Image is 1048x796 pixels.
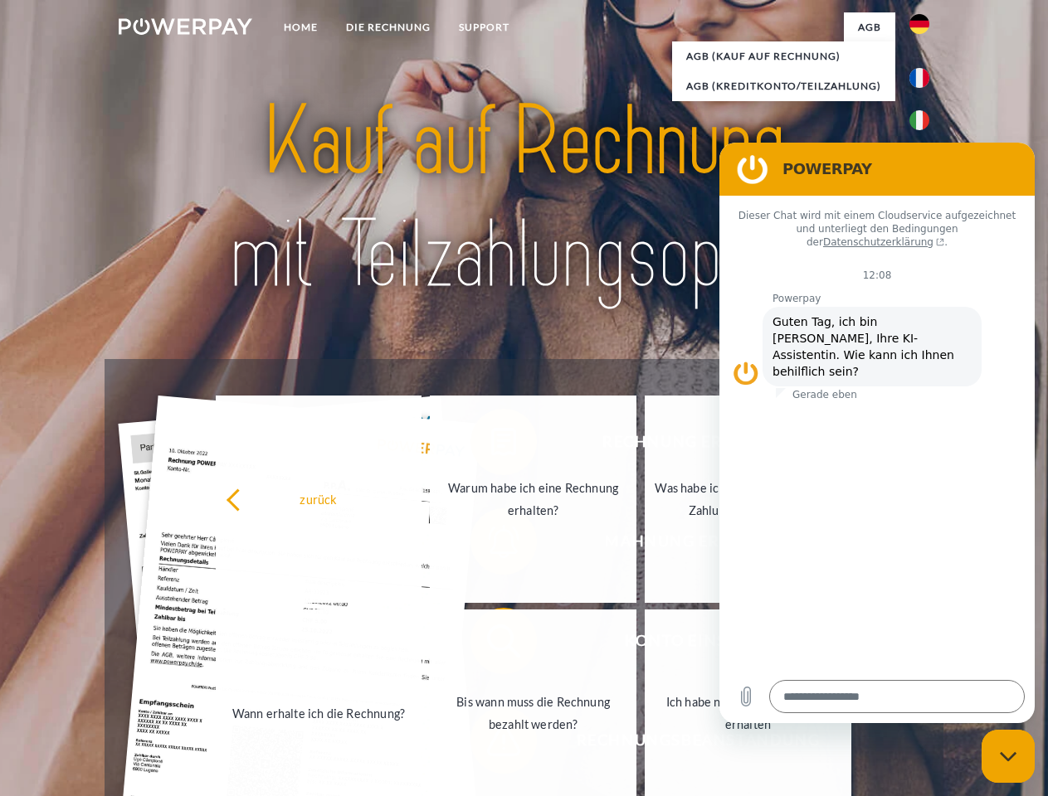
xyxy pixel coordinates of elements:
[332,12,445,42] a: DIE RECHNUNG
[672,71,895,101] a: AGB (Kreditkonto/Teilzahlung)
[158,80,890,318] img: title-powerpay_de.svg
[655,477,841,522] div: Was habe ich noch offen, ist meine Zahlung eingegangen?
[270,12,332,42] a: Home
[909,110,929,130] img: it
[672,41,895,71] a: AGB (Kauf auf Rechnung)
[909,68,929,88] img: fr
[844,12,895,42] a: agb
[445,12,524,42] a: SUPPORT
[655,691,841,735] div: Ich habe nur eine Teillieferung erhalten
[440,477,626,522] div: Warum habe ich eine Rechnung erhalten?
[645,396,851,603] a: Was habe ich noch offen, ist meine Zahlung eingegangen?
[909,14,929,34] img: de
[982,730,1035,783] iframe: Schaltfläche zum Öffnen des Messaging-Fensters; Konversation läuft
[226,701,412,724] div: Wann erhalte ich die Rechnung?
[440,691,626,735] div: Bis wann muss die Rechnung bezahlt werden?
[119,18,252,35] img: logo-powerpay-white.svg
[719,143,1035,723] iframe: Messaging-Fenster
[226,488,412,510] div: zurück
